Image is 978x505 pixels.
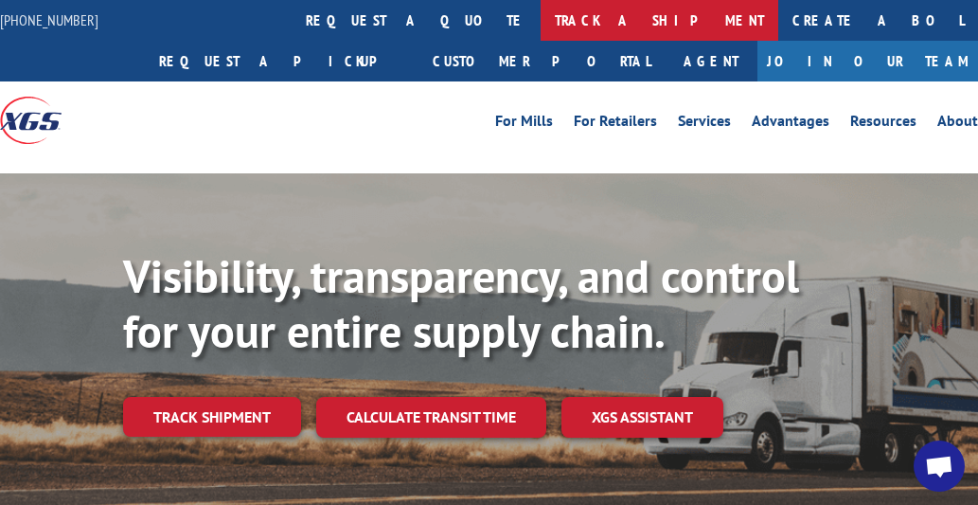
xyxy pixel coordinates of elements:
a: Track shipment [123,397,301,437]
a: XGS ASSISTANT [561,397,723,438]
a: For Retailers [574,114,657,135]
b: Visibility, transparency, and control for your entire supply chain. [123,246,799,360]
a: Customer Portal [418,41,665,81]
a: For Mills [495,114,553,135]
a: Request a pickup [145,41,418,81]
a: Services [678,114,731,135]
a: Resources [850,114,916,135]
a: About [937,114,978,135]
a: Agent [665,41,757,81]
a: Advantages [752,114,829,135]
a: Calculate transit time [316,397,546,438]
div: Open chat [914,441,965,492]
a: Join Our Team [757,41,978,81]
